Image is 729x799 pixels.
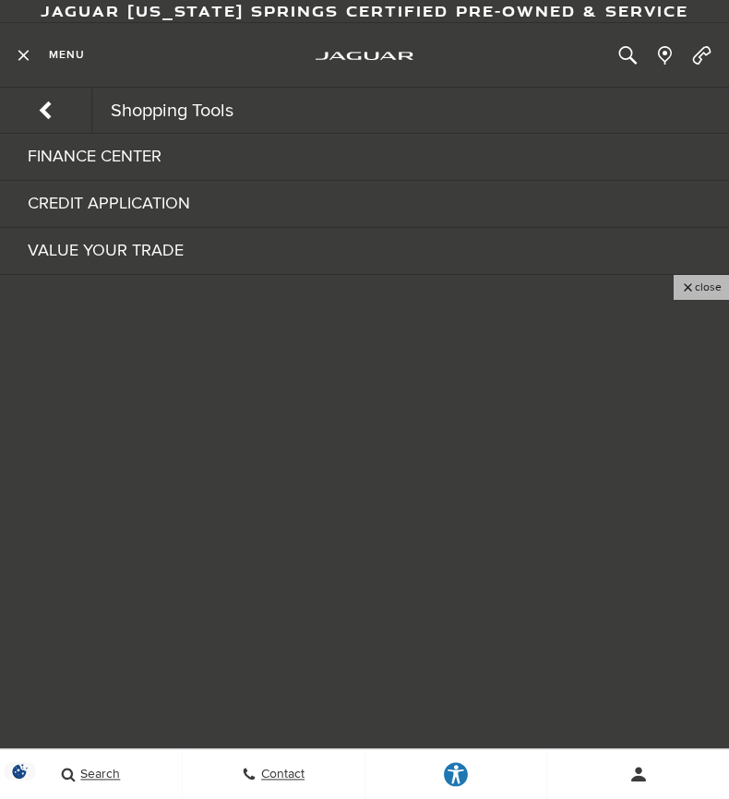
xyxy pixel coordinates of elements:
[316,48,413,64] a: jaguar
[609,23,646,88] button: Open the inventory search
[674,275,729,300] button: close menu
[111,100,233,122] span: Shopping Tools
[547,751,729,797] button: Open user profile menu
[41,1,688,21] a: Jaguar [US_STATE] Springs Certified Pre-Owned & Service
[437,760,474,788] div: Explore your accessibility options
[49,48,85,62] span: Menu
[76,767,120,782] span: Search
[257,767,305,782] span: Contact
[316,52,413,61] img: Jaguar
[365,749,548,799] a: Explore your accessibility options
